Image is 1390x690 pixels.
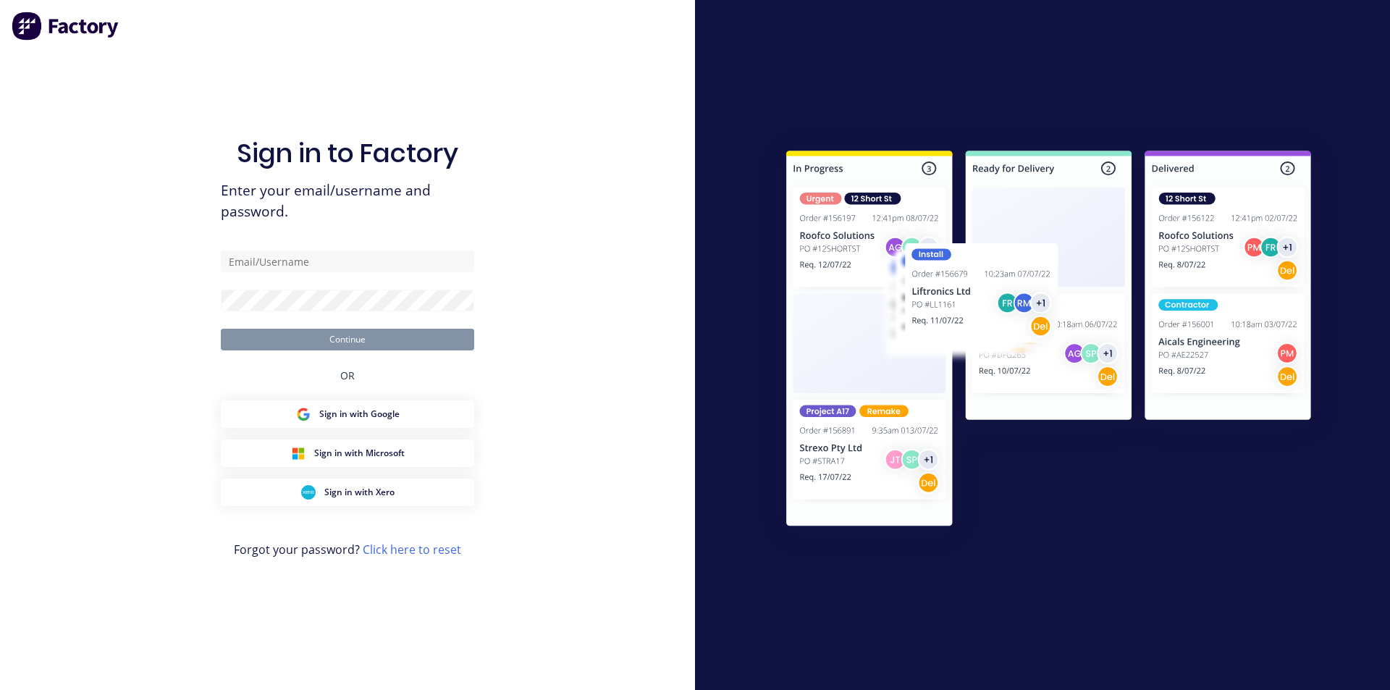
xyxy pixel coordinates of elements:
img: Factory [12,12,120,41]
h1: Sign in to Factory [237,138,458,169]
button: Google Sign inSign in with Google [221,400,474,428]
span: Sign in with Xero [324,486,395,499]
img: Xero Sign in [301,485,316,500]
input: Email/Username [221,251,474,272]
div: OR [340,350,355,400]
button: Microsoft Sign inSign in with Microsoft [221,439,474,467]
img: Sign in [754,122,1343,560]
a: Click here to reset [363,542,461,558]
span: Enter your email/username and password. [221,180,474,222]
img: Google Sign in [296,407,311,421]
span: Sign in with Microsoft [314,447,405,460]
img: Microsoft Sign in [291,446,306,460]
span: Forgot your password? [234,541,461,558]
button: Continue [221,329,474,350]
span: Sign in with Google [319,408,400,421]
button: Xero Sign inSign in with Xero [221,479,474,506]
